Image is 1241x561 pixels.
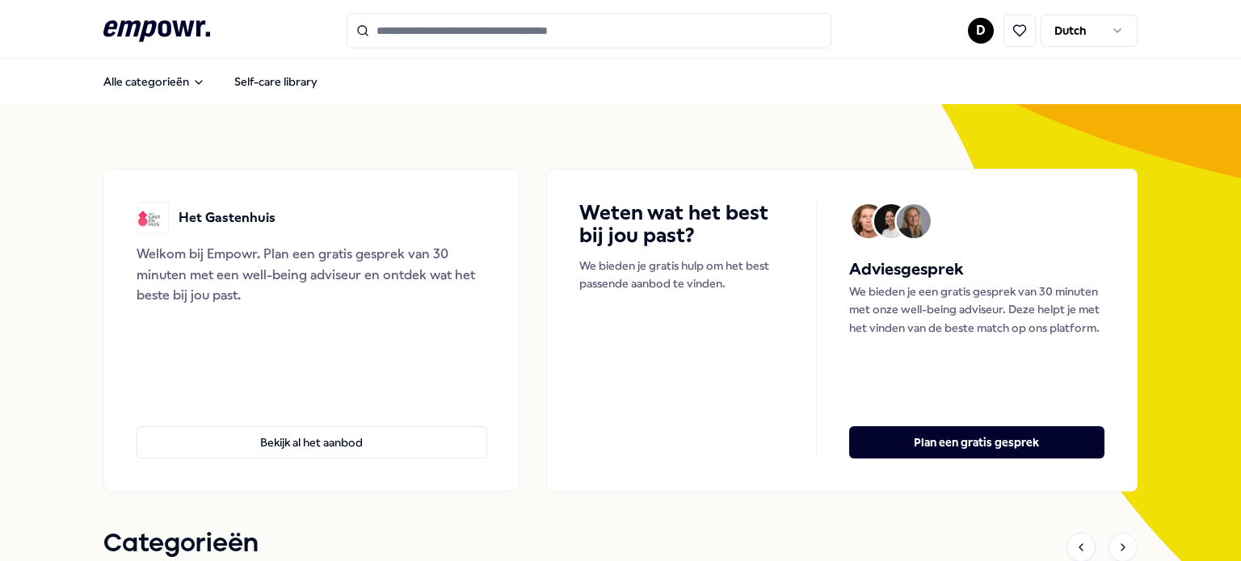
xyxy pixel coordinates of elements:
[179,207,276,228] p: Het Gastenhuis
[347,13,831,48] input: Search for products, categories or subcategories
[137,244,487,306] div: Welkom bij Empowr. Plan een gratis gesprek van 30 minuten met een well-being adviseur en ontdek w...
[137,202,169,234] img: Het Gastenhuis
[90,65,218,98] button: Alle categorieën
[849,257,1104,283] h5: Adviesgesprek
[579,257,784,293] p: We bieden je gratis hulp om het best passende aanbod te vinden.
[221,65,330,98] a: Self-care library
[968,18,994,44] button: D
[90,65,330,98] nav: Main
[137,400,487,458] a: Bekijk al het aanbod
[897,204,931,238] img: Avatar
[579,202,784,247] h4: Weten wat het best bij jou past?
[849,426,1104,458] button: Plan een gratis gesprek
[137,426,487,458] button: Bekijk al het aanbod
[849,283,1104,337] p: We bieden je een gratis gesprek van 30 minuten met onze well-being adviseur. Deze helpt je met he...
[852,204,886,238] img: Avatar
[874,204,908,238] img: Avatar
